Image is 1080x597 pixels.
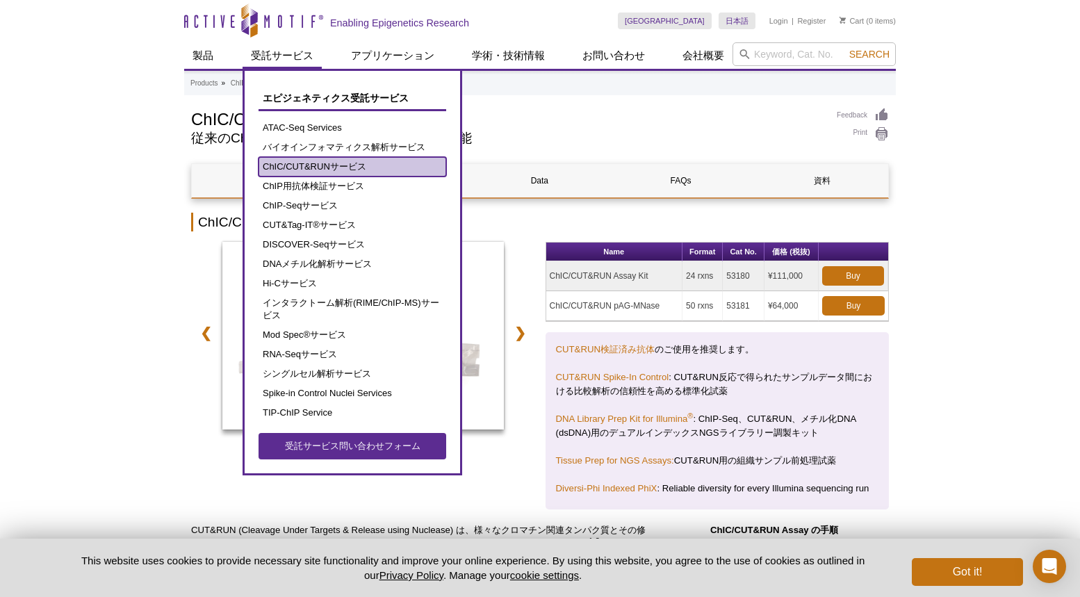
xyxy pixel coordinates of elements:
[682,291,723,321] td: 50 rxns
[259,235,446,254] a: DISCOVER-Seqサービス
[845,48,894,60] button: Search
[837,108,889,123] a: Feedback
[330,17,469,29] h2: Enabling Epigenetics Research
[556,454,879,468] p: CUT&RUN用の組織サンプル前処理試薬
[184,42,222,69] a: 製品
[674,42,733,69] a: 会社概要
[764,291,819,321] td: ¥64,000
[379,569,443,581] a: Privacy Policy
[192,164,322,197] a: 概要
[757,164,887,197] a: 資料
[464,42,553,69] a: 学術・技術情報
[190,77,218,90] a: Products
[764,243,819,261] th: 価格 (税抜)
[259,215,446,235] a: CUT&Tag-IT®サービス
[259,85,446,111] a: エピジェネティクス受託サービス
[556,370,879,398] p: : CUT&RUN反応で得られたサンプルデータ間における比較解析の信頼性を高める標準化試薬
[259,345,446,364] a: RNA-Seqサービス
[840,17,846,24] img: Your Cart
[556,414,694,424] a: DNA Library Prep Kit for Illumina®
[822,296,885,316] a: Buy
[222,242,504,430] img: ChIC/CUT&RUN Assay Kit
[191,108,823,129] h1: ChIC/CUT&RUN Assay Kit
[259,254,446,274] a: DNAメチル化解析サービス
[616,164,746,197] a: FAQs
[191,132,823,145] h2: 従来のChIP法に比べて少ない細胞数で解析可能
[589,537,600,545] sup: 1-3
[556,455,674,466] a: Tissue Prep for NGS Assays:
[556,343,879,357] p: のご使用を推奨します。
[191,523,649,593] p: CUT&RUN (Cleavage Under Targets & Release using Nuclease) は、様々なクロマチン関連タンパク質とその修飾のゲノム全体にわたる分布を調べるた...
[259,364,446,384] a: シングルセル解析サービス
[191,317,221,349] a: ❮
[222,242,504,434] a: ChIC/CUT&RUN Assay Kit
[191,213,889,231] h2: ChIC/CUT&RUN Assay Kitの概要
[259,325,446,345] a: Mod Spec®サービス
[723,291,764,321] td: 53181
[556,483,657,493] a: Diversi-Phi Indexed PhiX
[505,317,535,349] a: ❯
[733,42,896,66] input: Keyword, Cat. No.
[259,118,446,138] a: ATAC-Seq Services
[912,558,1023,586] button: Got it!
[343,42,443,69] a: アプリケーション
[231,77,274,90] a: ChIPアッセイ
[1033,550,1066,583] div: Open Intercom Messenger
[259,384,446,403] a: Spike-in Control Nuclei Services
[556,344,655,354] a: CUT&RUN検証済み抗体
[259,433,446,459] a: 受託サービス問い合わせフォーム
[682,261,723,291] td: 24 rxns
[840,13,896,29] li: (0 items)
[556,482,879,496] p: : Reliable diversity for every Illumina sequencing run
[546,261,683,291] td: ChIC/CUT&RUN Assay Kit
[710,525,838,535] strong: ChIC/CUT&RUN Assay の手順
[574,42,653,69] a: お問い合わせ
[546,243,683,261] th: Name
[510,569,579,581] button: cookie settings
[840,16,864,26] a: Cart
[682,243,723,261] th: Format
[221,79,225,87] li: »
[259,157,446,177] a: ChIC/CUT&RUNサービス
[259,403,446,423] a: TIP-ChIP Service
[225,409,500,423] span: ChIC/CUT&RUN Assay Kit
[556,412,879,440] p: : ChIP-Seq、CUT&RUN、メチル化DNA (dsDNA)用のデュアルインデックスNGSライブラリー調製キット
[556,372,669,382] a: CUT&RUN Spike-In Control
[546,291,683,321] td: ChIC/CUT&RUN pAG-MNase
[792,13,794,29] li: |
[243,42,322,69] a: 受託サービス
[259,177,446,196] a: ChIP用抗体検証サービス
[259,274,446,293] a: Hi-Cサービス
[719,13,755,29] a: 日本語
[474,164,605,197] a: Data
[849,49,890,60] span: Search
[57,553,889,582] p: This website uses cookies to provide necessary site functionality and improve your online experie...
[259,293,446,325] a: インタラクトーム解析(RIME/ChIP-MS)サービス
[618,13,712,29] a: [GEOGRAPHIC_DATA]
[259,196,446,215] a: ChIP-Seqサービス
[837,126,889,142] a: Print
[769,16,788,26] a: Login
[723,261,764,291] td: 53180
[764,261,819,291] td: ¥111,000
[263,92,409,104] span: エピジェネティクス受託サービス
[822,266,884,286] a: Buy
[723,243,764,261] th: Cat No.
[797,16,826,26] a: Register
[687,411,693,420] sup: ®
[259,138,446,157] a: バイオインフォマティクス解析サービス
